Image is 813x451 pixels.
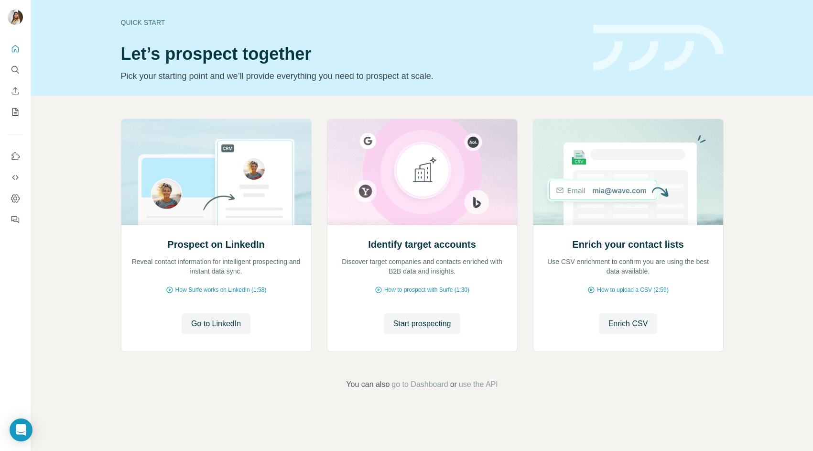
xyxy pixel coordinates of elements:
span: How to upload a CSV (2:59) [597,286,668,294]
img: Identify target accounts [327,119,518,225]
button: Use Surfe on LinkedIn [8,148,23,165]
button: go to Dashboard [391,379,448,390]
button: Dashboard [8,190,23,207]
button: Feedback [8,211,23,228]
span: Start prospecting [393,318,451,330]
h2: Enrich your contact lists [572,238,683,251]
h2: Identify target accounts [368,238,476,251]
span: How Surfe works on LinkedIn (1:58) [175,286,267,294]
button: Enrich CSV [599,313,658,334]
p: Pick your starting point and we’ll provide everything you need to prospect at scale. [121,69,582,83]
button: Go to LinkedIn [182,313,250,334]
span: Enrich CSV [608,318,648,330]
button: Start prospecting [384,313,461,334]
button: use the API [459,379,498,390]
span: How to prospect with Surfe (1:30) [384,286,469,294]
span: or [450,379,457,390]
img: banner [593,25,724,71]
div: Quick start [121,18,582,27]
button: Enrich CSV [8,82,23,99]
img: Enrich your contact lists [533,119,724,225]
h2: Prospect on LinkedIn [167,238,264,251]
img: Prospect on LinkedIn [121,119,312,225]
button: Search [8,61,23,78]
p: Discover target companies and contacts enriched with B2B data and insights. [337,257,508,276]
p: Use CSV enrichment to confirm you are using the best data available. [543,257,714,276]
div: Open Intercom Messenger [10,418,33,441]
p: Reveal contact information for intelligent prospecting and instant data sync. [131,257,302,276]
span: You can also [346,379,390,390]
button: Quick start [8,40,23,57]
button: My lists [8,103,23,121]
button: Use Surfe API [8,169,23,186]
span: Go to LinkedIn [191,318,241,330]
h1: Let’s prospect together [121,44,582,64]
img: Avatar [8,10,23,25]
